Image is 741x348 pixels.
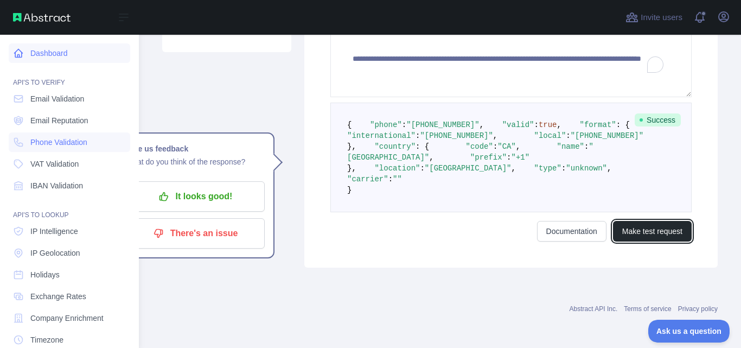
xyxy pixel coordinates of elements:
span: VAT Validation [30,159,79,169]
span: : [566,131,570,140]
span: "country" [374,142,416,151]
span: }, [347,164,356,173]
span: true [539,121,557,129]
a: Terms of service [624,305,671,313]
span: "format" [580,121,616,129]
span: "+1" [511,153,529,162]
span: Invite users [641,11,682,24]
img: Abstract API [13,13,71,22]
span: : [388,175,393,184]
span: "phone" [370,121,402,129]
textarea: To enrich screen reader interactions, please activate Accessibility in Grammarly extension settings [330,31,692,97]
span: , [493,131,497,140]
span: IP Geolocation [30,248,80,258]
span: : [416,131,420,140]
span: { [347,121,352,129]
span: : [507,153,511,162]
span: : [420,164,424,173]
span: , [511,164,515,173]
span: "valid" [502,121,534,129]
span: : { [616,121,630,129]
span: : [534,121,538,129]
span: "[PHONE_NUMBER]" [420,131,493,140]
a: Exchange Rates [9,287,130,306]
a: Dashboard [9,43,130,63]
span: Company Enrichment [30,313,104,324]
span: "CA" [497,142,516,151]
span: "[GEOGRAPHIC_DATA]" [425,164,512,173]
span: Exchange Rates [30,291,86,302]
span: Success [635,113,681,126]
a: Documentation [537,221,606,242]
button: Make test request [613,221,692,242]
a: IP Geolocation [9,243,130,263]
a: Phone Validation [9,132,130,152]
a: Abstract API Inc. [570,305,618,313]
span: : [561,164,566,173]
span: IP Intelligence [30,226,78,237]
a: IP Intelligence [9,222,130,241]
span: Holidays [30,269,60,280]
span: "type" [534,164,561,173]
span: } [347,186,352,194]
span: , [429,153,433,162]
a: Privacy policy [678,305,718,313]
span: "name" [557,142,584,151]
span: Timezone [30,334,63,345]
span: }, [347,142,356,151]
span: , [607,164,611,173]
span: "[PHONE_NUMBER]" [571,131,643,140]
div: API'S TO VERIFY [9,65,130,87]
span: "location" [374,164,420,173]
span: "international" [347,131,416,140]
iframe: Toggle Customer Support [648,320,730,343]
a: Holidays [9,265,130,284]
a: Email Validation [9,89,130,109]
span: : [402,121,406,129]
span: "[PHONE_NUMBER]" [406,121,479,129]
span: "carrier" [347,175,388,184]
a: VAT Validation [9,154,130,174]
span: Email Validation [30,93,84,104]
span: "prefix" [470,153,507,162]
a: Company Enrichment [9,308,130,328]
a: IBAN Validation [9,176,130,195]
span: "unknown" [566,164,607,173]
span: Email Reputation [30,115,88,126]
span: "code" [465,142,493,151]
span: , [516,142,520,151]
span: : [493,142,497,151]
span: : [584,142,589,151]
a: Email Reputation [9,111,130,130]
span: Phone Validation [30,137,87,148]
span: IBAN Validation [30,180,83,191]
span: , [480,121,484,129]
span: "local" [534,131,566,140]
span: , [557,121,561,129]
span: : { [416,142,429,151]
button: Invite users [623,9,685,26]
div: API'S TO LOOKUP [9,198,130,219]
span: "" [393,175,402,184]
